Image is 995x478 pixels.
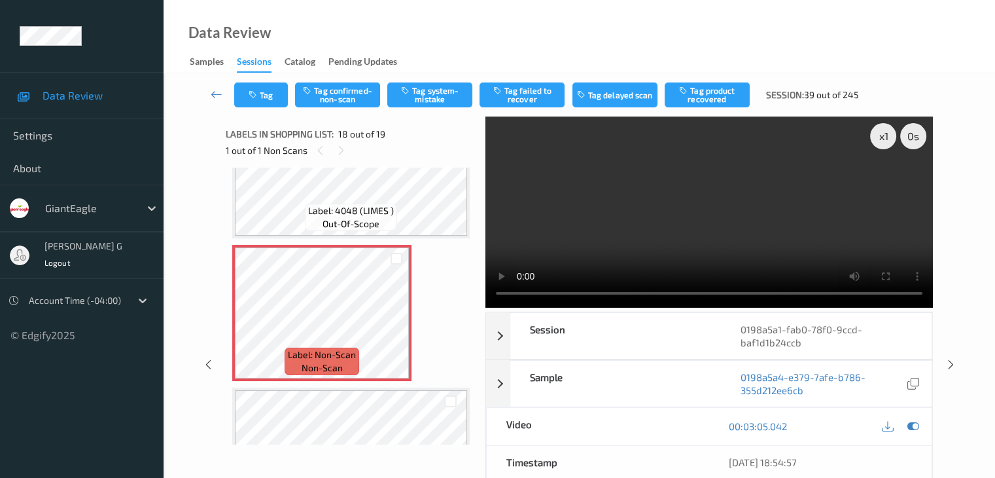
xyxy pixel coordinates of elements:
a: Sessions [237,53,285,73]
div: Samples [190,55,224,71]
span: Label: 4048 (LIMES ) [308,204,394,217]
div: Sample0198a5a4-e379-7afe-b786-355d212ee6cb [486,360,932,407]
span: Session: [766,88,804,101]
div: 0198a5a1-fab0-78f0-9ccd-baf1d1b24ccb [721,313,932,359]
div: 1 out of 1 Non Scans [226,142,476,158]
div: Pending Updates [328,55,397,71]
a: Catalog [285,53,328,71]
span: Label: Non-Scan [288,348,356,361]
a: 0198a5a4-e379-7afe-b786-355d212ee6cb [741,371,904,397]
div: 0 s [900,123,926,149]
button: Tag [234,83,288,107]
div: Sessions [237,55,271,73]
button: Tag product recovered [665,83,750,107]
div: Session0198a5a1-fab0-78f0-9ccd-baf1d1b24ccb [486,312,932,359]
span: Labels in shopping list: [226,128,334,141]
button: Tag delayed scan [572,83,657,107]
div: Session [510,313,721,359]
a: Pending Updates [328,53,410,71]
button: Tag failed to recover [480,83,565,107]
div: Sample [510,361,721,407]
div: Catalog [285,55,315,71]
a: Samples [190,53,237,71]
button: Tag system-mistake [387,83,472,107]
a: 00:03:05.042 [729,420,787,433]
div: Data Review [188,26,271,39]
span: 18 out of 19 [338,128,385,141]
div: Video [487,408,709,445]
span: 39 out of 245 [804,88,859,101]
div: x 1 [870,123,896,149]
button: Tag confirmed-non-scan [295,83,380,107]
span: out-of-scope [323,217,379,230]
span: non-scan [302,361,343,375]
div: [DATE] 18:54:57 [729,456,912,469]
